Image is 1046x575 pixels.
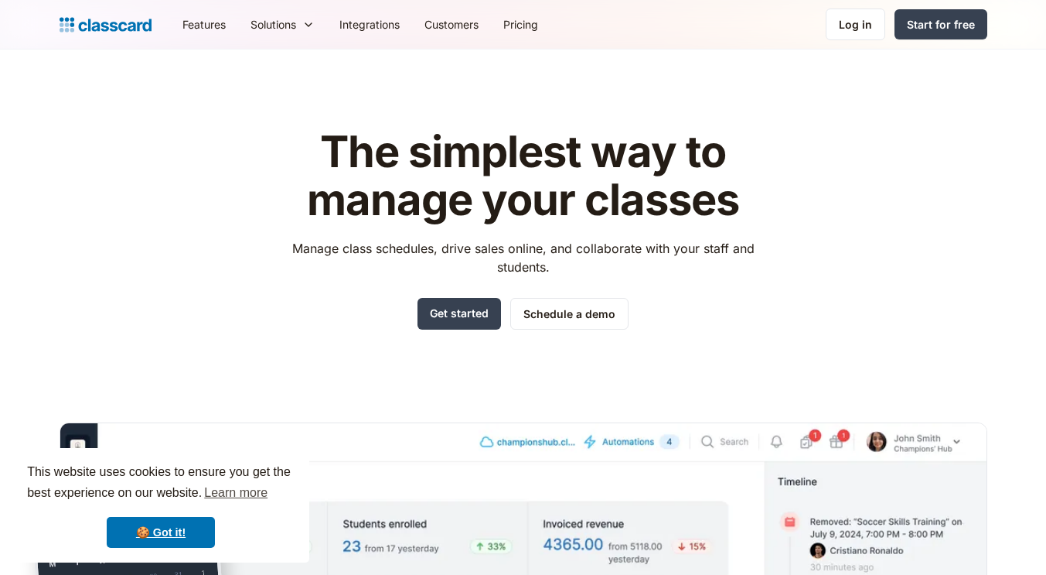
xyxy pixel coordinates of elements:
[12,448,309,563] div: cookieconsent
[278,239,768,276] p: Manage class schedules, drive sales online, and collaborate with your staff and students.
[327,7,412,42] a: Integrations
[60,14,152,36] a: home
[417,298,501,330] a: Get started
[826,9,885,40] a: Log in
[27,463,295,505] span: This website uses cookies to ensure you get the best experience on our website.
[278,128,768,224] h1: The simplest way to manage your classes
[238,7,327,42] div: Solutions
[107,517,215,548] a: dismiss cookie message
[491,7,550,42] a: Pricing
[250,16,296,33] div: Solutions
[202,481,270,505] a: learn more about cookies
[170,7,238,42] a: Features
[510,298,629,330] a: Schedule a demo
[839,16,872,33] div: Log in
[412,7,491,42] a: Customers
[907,16,975,33] div: Start for free
[894,9,987,39] a: Start for free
